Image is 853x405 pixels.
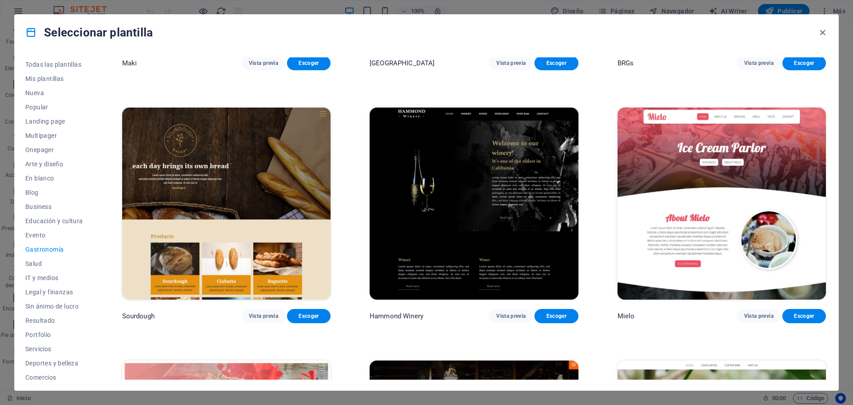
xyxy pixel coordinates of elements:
p: [GEOGRAPHIC_DATA] [370,59,434,68]
p: Sourdough [122,312,155,321]
img: Mielo [618,108,826,300]
span: Landing page [25,118,83,125]
button: Vista previa [242,309,285,323]
button: Servicios [25,342,83,356]
button: Landing page [25,114,83,128]
h4: Seleccionar plantilla [25,25,153,40]
button: Vista previa [737,56,781,70]
span: IT y medios [25,274,83,281]
button: Todas las plantillas [25,57,83,72]
span: Escoger [294,313,323,320]
span: Vista previa [249,60,278,67]
button: Portfolio [25,328,83,342]
span: Nueva [25,89,83,96]
button: Escoger [287,56,331,70]
span: Escoger [789,313,819,320]
button: Arte y diseño [25,157,83,171]
button: Escoger [782,309,826,323]
button: Escoger [782,56,826,70]
img: Sourdough [122,108,331,300]
button: Mis plantillas [25,72,83,86]
button: Multipager [25,128,83,143]
button: Educación y cultura [25,214,83,228]
button: Deportes y belleza [25,356,83,370]
span: Educación y cultura [25,217,83,225]
img: Hammond Winery [370,108,578,300]
span: Multipager [25,132,83,139]
span: Escoger [542,60,571,67]
button: IT y medios [25,271,83,285]
span: Arte y diseño [25,160,83,168]
span: Legal y finanzas [25,289,83,296]
span: Vista previa [496,60,526,67]
button: Onepager [25,143,83,157]
button: Sin ánimo de lucro [25,299,83,313]
button: Popular [25,100,83,114]
span: Servicios [25,345,83,353]
span: Todas las plantillas [25,61,83,68]
button: En blanco [25,171,83,185]
span: Vista previa [496,313,526,320]
button: Escoger [287,309,331,323]
span: Vista previa [744,60,773,67]
p: Mielo [618,312,635,321]
span: Blog [25,189,83,196]
span: Onepager [25,146,83,153]
span: Popular [25,104,83,111]
button: Evento [25,228,83,242]
span: Escoger [542,313,571,320]
button: Nueva [25,86,83,100]
span: Business [25,203,83,210]
p: Maki [122,59,137,68]
span: Deportes y belleza [25,360,83,367]
button: Blog [25,185,83,200]
span: Mis plantillas [25,75,83,82]
span: Vista previa [744,313,773,320]
button: Resultado [25,313,83,328]
button: Vista previa [489,309,533,323]
button: Legal y finanzas [25,285,83,299]
button: Comercios [25,370,83,385]
span: Sin ánimo de lucro [25,303,83,310]
button: Vista previa [489,56,533,70]
span: Resultado [25,317,83,324]
span: Comercios [25,374,83,381]
button: Escoger [534,309,578,323]
span: Portfolio [25,331,83,338]
span: Vista previa [249,313,278,320]
span: En blanco [25,175,83,182]
p: BRGs [618,59,634,68]
span: Gastronomía [25,246,83,253]
button: Business [25,200,83,214]
button: Salud [25,257,83,271]
button: Gastronomía [25,242,83,257]
span: Escoger [789,60,819,67]
button: Escoger [534,56,578,70]
span: Escoger [294,60,323,67]
span: Evento [25,232,83,239]
p: Hammond Winery [370,312,423,321]
button: Vista previa [737,309,781,323]
button: Vista previa [242,56,285,70]
span: Salud [25,260,83,267]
